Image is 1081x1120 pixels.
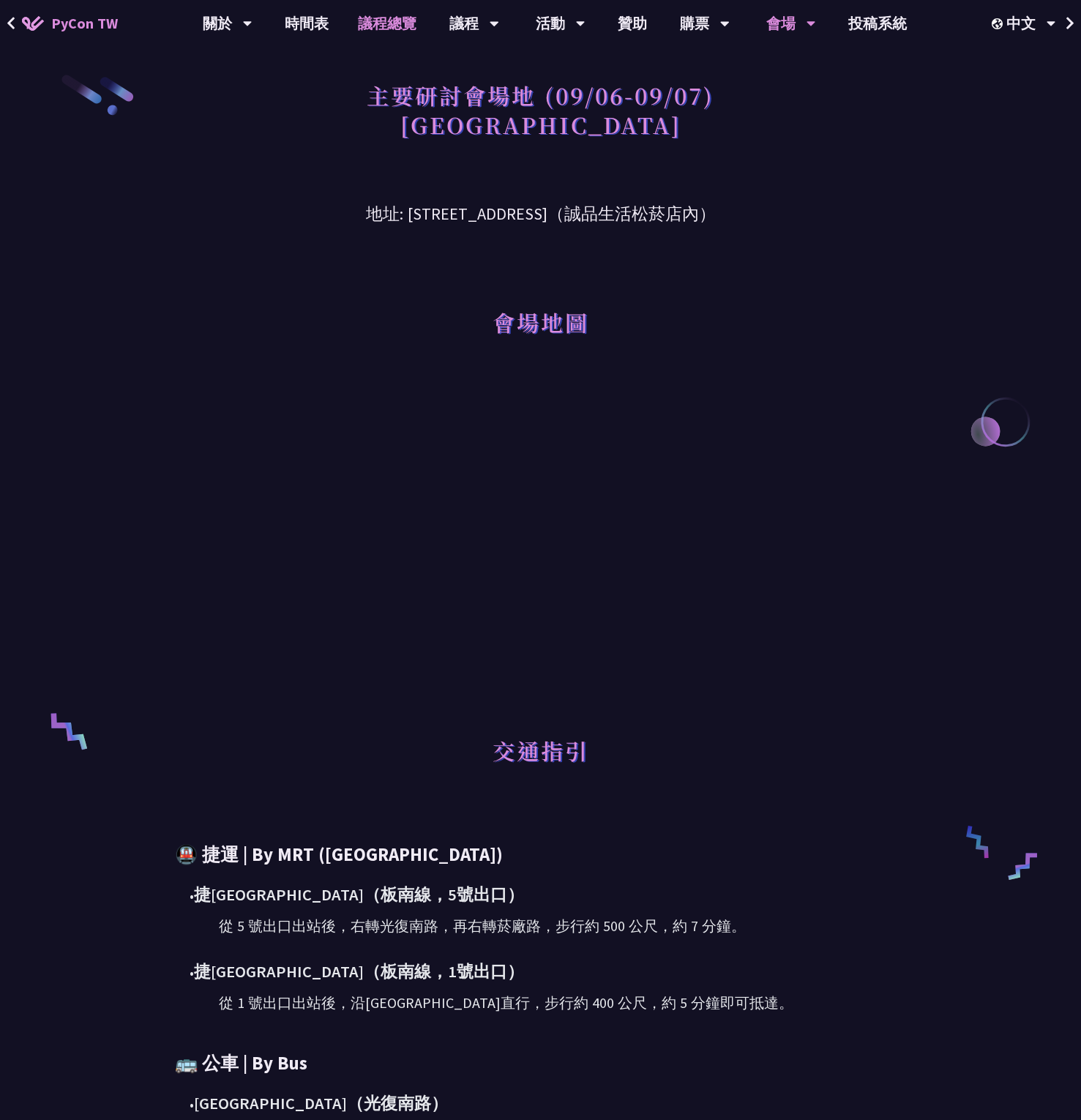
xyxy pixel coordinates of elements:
img: Home icon of PyCon TW 2025 [22,16,44,31]
h1: 主要研討會場地 (09/06-09/07) [GEOGRAPHIC_DATA] [367,73,714,146]
div: 從 5 號出口出站後，右轉光復南路，再右轉菸廠路，步行約 500 公尺，約 7 分鐘。 [219,915,907,937]
img: Locale Icon [992,18,1006,29]
div: 捷[GEOGRAPHIC_DATA]（板南線，1號出口） [190,959,907,985]
span: • [190,965,194,981]
h3: 🚌 公車 | By Bus [175,1050,907,1076]
h3: 地址: [STREET_ADDRESS]（誠品生活松菸店內） [160,179,921,227]
a: PyCon TW [7,5,132,42]
span: PyCon TW [51,12,118,34]
h1: 會場地圖 [493,300,589,344]
div: 從 1 號出口出站後，沿[GEOGRAPHIC_DATA]直行，步行約 400 公尺，約 5 分鐘即可抵達。 [219,992,907,1014]
div: [GEOGRAPHIC_DATA]（光復南路） [190,1091,907,1116]
h3: 🚇 捷運 | By MRT ([GEOGRAPHIC_DATA]) [175,842,907,867]
span: • [190,1097,194,1113]
span: • [190,888,194,904]
div: 捷[GEOGRAPHIC_DATA]（板南線，5號出口） [190,882,907,908]
h1: 交通指引 [493,728,589,772]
